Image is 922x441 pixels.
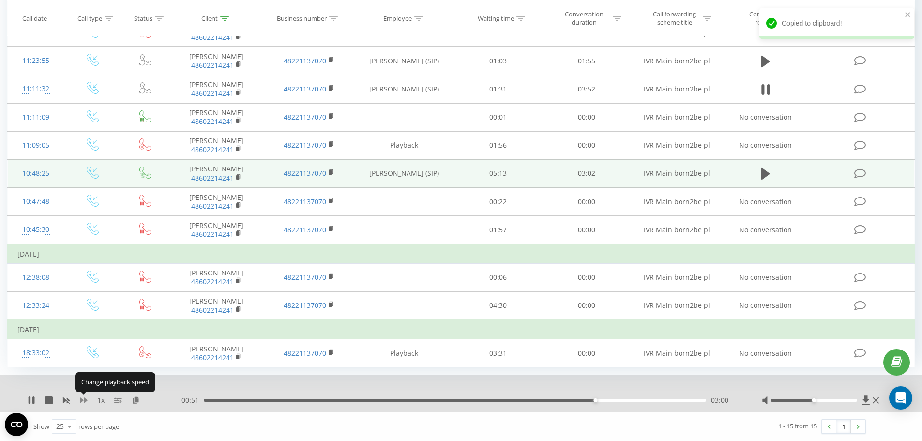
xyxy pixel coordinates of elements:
[17,268,55,287] div: 12:38:08
[631,291,723,320] td: IVR Main born2be pl
[284,273,326,282] a: 48221137070
[543,159,631,187] td: 03:02
[383,14,412,22] div: Employee
[5,413,28,436] button: Open CMP widget
[543,75,631,103] td: 03:52
[454,131,543,159] td: 01:56
[277,14,327,22] div: Business number
[454,75,543,103] td: 01:31
[191,89,234,98] a: 48602214241
[739,140,792,150] span: No conversation
[170,103,262,131] td: [PERSON_NAME]
[8,320,915,339] td: [DATE]
[56,422,64,431] div: 25
[631,131,723,159] td: IVR Main born2be pl
[191,305,234,315] a: 48602214241
[191,145,234,154] a: 48602214241
[17,79,55,98] div: 11:11:32
[739,301,792,310] span: No conversation
[355,131,454,159] td: Playback
[355,75,454,103] td: [PERSON_NAME] (SIP)
[478,14,514,22] div: Waiting time
[355,159,454,187] td: [PERSON_NAME] (SIP)
[33,422,49,431] span: Show
[355,339,454,367] td: Playback
[191,353,234,362] a: 48602214241
[17,296,55,315] div: 12:33:24
[631,263,723,291] td: IVR Main born2be pl
[543,47,631,75] td: 01:55
[17,51,55,70] div: 11:23:55
[739,273,792,282] span: No conversation
[739,349,792,358] span: No conversation
[631,339,723,367] td: IVR Main born2be pl
[284,225,326,234] a: 48221137070
[454,103,543,131] td: 00:01
[739,28,792,37] span: No conversation
[170,291,262,320] td: [PERSON_NAME]
[284,349,326,358] a: 48221137070
[454,263,543,291] td: 00:06
[191,277,234,286] a: 48602214241
[170,131,262,159] td: [PERSON_NAME]
[191,61,234,70] a: 48602214241
[191,229,234,239] a: 48602214241
[649,10,700,27] div: Call forwarding scheme title
[284,56,326,65] a: 48221137070
[905,11,911,20] button: close
[543,131,631,159] td: 00:00
[170,47,262,75] td: [PERSON_NAME]
[543,188,631,216] td: 00:00
[170,339,262,367] td: [PERSON_NAME]
[454,188,543,216] td: 00:22
[836,420,851,433] a: 1
[17,220,55,239] div: 10:45:30
[179,395,204,405] span: - 00:51
[191,117,234,126] a: 48602214241
[284,301,326,310] a: 48221137070
[191,32,234,42] a: 48602214241
[284,112,326,122] a: 48221137070
[889,386,912,410] div: Open Intercom Messenger
[170,75,262,103] td: [PERSON_NAME]
[737,10,800,27] div: Conversation recording
[454,159,543,187] td: 05:13
[631,159,723,187] td: IVR Main born2be pl
[170,188,262,216] td: [PERSON_NAME]
[201,14,218,22] div: Client
[170,216,262,244] td: [PERSON_NAME]
[759,8,914,39] div: Copied to clipboard!
[191,201,234,211] a: 48602214241
[355,47,454,75] td: [PERSON_NAME] (SIP)
[543,216,631,244] td: 00:00
[454,47,543,75] td: 01:03
[284,168,326,178] a: 48221137070
[77,14,102,22] div: Call type
[17,108,55,127] div: 11:11:09
[543,339,631,367] td: 00:00
[631,216,723,244] td: IVR Main born2be pl
[22,14,47,22] div: Call date
[170,159,262,187] td: [PERSON_NAME]
[78,422,119,431] span: rows per page
[191,173,234,182] a: 48602214241
[284,140,326,150] a: 48221137070
[543,291,631,320] td: 00:00
[559,10,610,27] div: Conversation duration
[97,395,105,405] span: 1 x
[739,225,792,234] span: No conversation
[543,103,631,131] td: 00:00
[739,112,792,122] span: No conversation
[778,421,817,431] div: 1 - 15 from 15
[594,398,598,402] div: Accessibility label
[711,395,728,405] span: 03:00
[631,75,723,103] td: IVR Main born2be pl
[454,216,543,244] td: 01:57
[812,398,816,402] div: Accessibility label
[17,192,55,211] div: 10:47:48
[454,339,543,367] td: 03:31
[284,197,326,206] a: 48221137070
[454,291,543,320] td: 04:30
[134,14,152,22] div: Status
[17,136,55,155] div: 11:09:05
